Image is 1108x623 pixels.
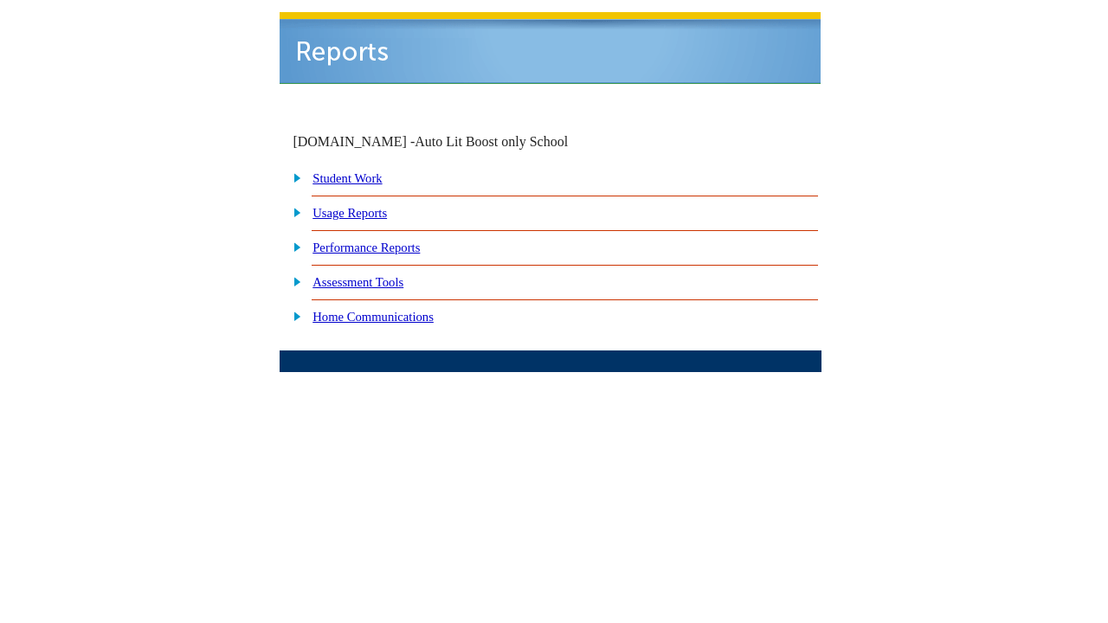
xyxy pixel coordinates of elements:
[312,241,420,254] a: Performance Reports
[284,170,302,185] img: plus.gif
[284,273,302,289] img: plus.gif
[293,134,611,150] td: [DOMAIN_NAME] -
[284,239,302,254] img: plus.gif
[415,134,568,149] nobr: Auto Lit Boost only School
[312,275,403,289] a: Assessment Tools
[312,310,434,324] a: Home Communications
[284,204,302,220] img: plus.gif
[280,12,821,84] img: header
[312,206,387,220] a: Usage Reports
[312,171,382,185] a: Student Work
[284,308,302,324] img: plus.gif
